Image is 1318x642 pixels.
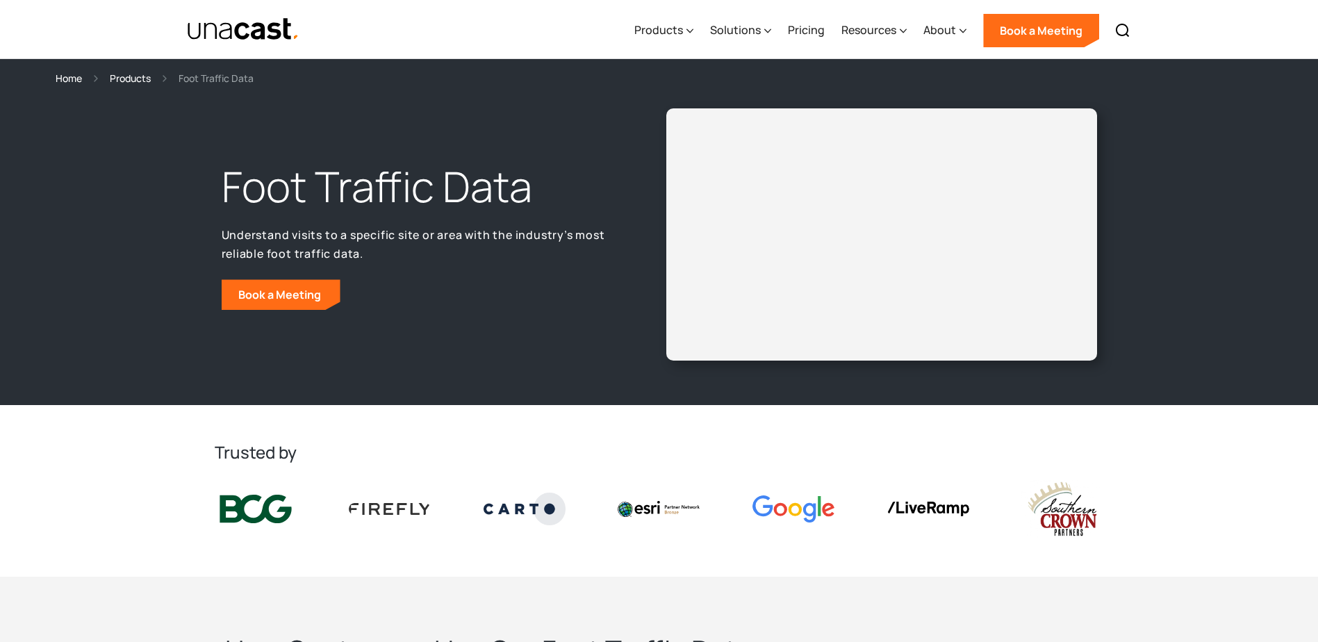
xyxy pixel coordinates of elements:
[484,493,566,525] img: Carto logo
[222,279,340,310] a: Book a Meeting
[710,22,761,38] div: Solutions
[179,70,254,86] div: Foot Traffic Data
[1114,22,1131,39] img: Search icon
[887,502,969,516] img: liveramp logo
[110,70,151,86] a: Products
[677,120,1086,349] iframe: Unacast - European Vaccines v2
[56,70,82,86] a: Home
[841,22,896,38] div: Resources
[187,17,300,42] a: home
[710,2,771,59] div: Solutions
[222,159,615,215] h1: Foot Traffic Data
[618,501,700,516] img: Esri logo
[841,2,907,59] div: Resources
[187,17,300,42] img: Unacast text logo
[215,441,1104,463] h2: Trusted by
[215,492,297,527] img: BCG logo
[983,14,1099,47] a: Book a Meeting
[634,22,683,38] div: Products
[752,495,834,522] img: Google logo
[923,2,966,59] div: About
[1021,480,1103,538] img: southern crown logo
[923,22,956,38] div: About
[634,2,693,59] div: Products
[222,226,615,263] p: Understand visits to a specific site or area with the industry’s most reliable foot traffic data.
[349,503,431,514] img: Firefly Advertising logo
[788,2,825,59] a: Pricing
